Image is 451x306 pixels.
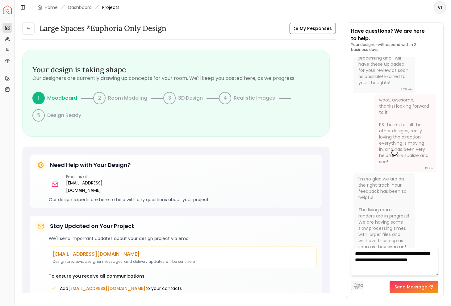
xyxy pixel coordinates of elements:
div: 2:28 AM [401,86,413,93]
p: Realistic Images [234,94,275,102]
span: My Responses [300,25,332,31]
p: [EMAIL_ADDRESS][DOMAIN_NAME] [53,250,313,258]
h5: Stay Updated on Your Project [50,222,134,230]
div: 11:13 AM [423,165,433,172]
p: Our designers are currently drawing up concepts for your room. We'll keep you posted here, as we ... [32,75,319,82]
p: Our design experts are here to help with any questions about your project. [49,196,317,203]
a: Dashboard [68,4,92,10]
nav: breadcrumb [37,4,119,10]
span: Projects [102,4,119,10]
a: Home [45,4,58,10]
span: Add to your contacts [60,285,182,292]
p: Your designer will respond within 2 business days. [351,42,438,52]
div: 5 [32,109,45,122]
p: Email us at [66,174,108,179]
h5: Need Help with Your Design? [50,161,131,169]
a: Spacejoy [3,6,12,14]
p: To ensure you receive all communications: [49,273,317,279]
div: 4 [219,92,231,104]
div: 1 [32,92,45,104]
button: My Responses [290,23,336,34]
p: Room Modeling [108,94,147,102]
h3: Your design is taking shape [32,65,319,75]
p: 3D Design [178,94,203,102]
div: I'm so glad we are on the right track! Your feedback has been so helpful! The living room renders... [358,176,409,250]
button: VI [434,1,446,14]
span: [EMAIL_ADDRESS][DOMAIN_NAME] [68,285,145,292]
p: Have questions? We are here to help. [351,27,438,42]
div: 3 [163,92,176,104]
span: VI [434,2,445,13]
p: Design previews, designer messages, and delivery updates will be sent here [53,259,313,264]
a: [EMAIL_ADDRESS][DOMAIN_NAME] [66,179,108,194]
h3: Large Spaces *Euphoria Only design [40,23,166,33]
p: We'll send important updates about your design project via email: [49,235,317,242]
button: Send Message [390,281,438,293]
div: 2 [93,92,106,104]
img: Spacejoy Logo [3,6,12,14]
div: woot, awesome, thanks! looking forward to it. PS thanks for all the other designs, really loving ... [379,97,430,165]
p: Moodboard [47,94,77,102]
p: Design Ready [47,112,81,119]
